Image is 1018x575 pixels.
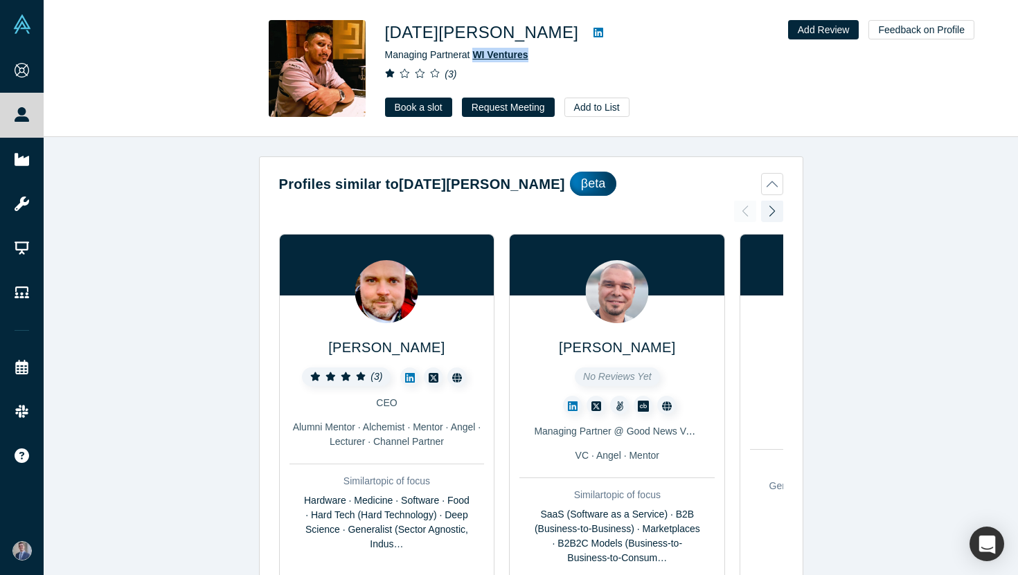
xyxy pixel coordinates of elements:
[445,69,456,80] i: ( 3 )
[472,49,528,60] a: WI Ventures
[519,448,715,463] div: VC · Angel · Mentor
[289,474,485,489] div: Similar topic of focus
[289,493,485,551] div: Hardware · Medicine · Software · Food · Hard Tech (Hard Technology) · Deep Science · Generalist (...
[385,20,579,45] h1: [DATE][PERSON_NAME]
[559,340,675,355] a: [PERSON_NAME]
[279,174,565,194] h2: Profiles similar to [DATE][PERSON_NAME]
[328,340,445,355] a: [PERSON_NAME]
[586,260,649,323] img: Marat Mukhamedyarov's Profile Image
[385,49,528,60] span: Managing Partner at
[769,480,927,506] span: Generalist (Sector Agnostic, Industry Agnostic)
[583,371,652,382] span: No Reviews Yet
[750,459,945,474] div: Similar topic of focus
[370,371,382,382] i: ( 3 )
[519,488,715,502] div: Similar topic of focus
[376,397,397,408] span: CEO
[279,172,783,196] button: Profiles similar to[DATE][PERSON_NAME]βeta
[12,541,32,560] img: Connor Owen's Account
[564,98,629,117] button: Add to List
[534,426,718,437] span: Managing Partner @ Good News Ventures
[355,260,418,323] img: Ilya Khanykov's Profile Image
[462,98,555,117] button: Request Meeting
[269,20,366,117] img: Kartik Agnihotri's Profile Image
[12,15,32,34] img: Alchemist Vault Logo
[788,20,859,39] button: Add Review
[750,420,945,435] div: VC
[385,98,452,117] a: Book a slot
[519,507,715,565] div: SaaS (Software as a Service) · B2B (Business-to-Business) · Marketplaces · B2B2C Models (Business...
[570,172,616,196] div: βeta
[868,20,974,39] button: Feedback on Profile
[289,420,485,449] div: Alumni Mentor · Alchemist · Mentor · Angel · Lecturer · Channel Partner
